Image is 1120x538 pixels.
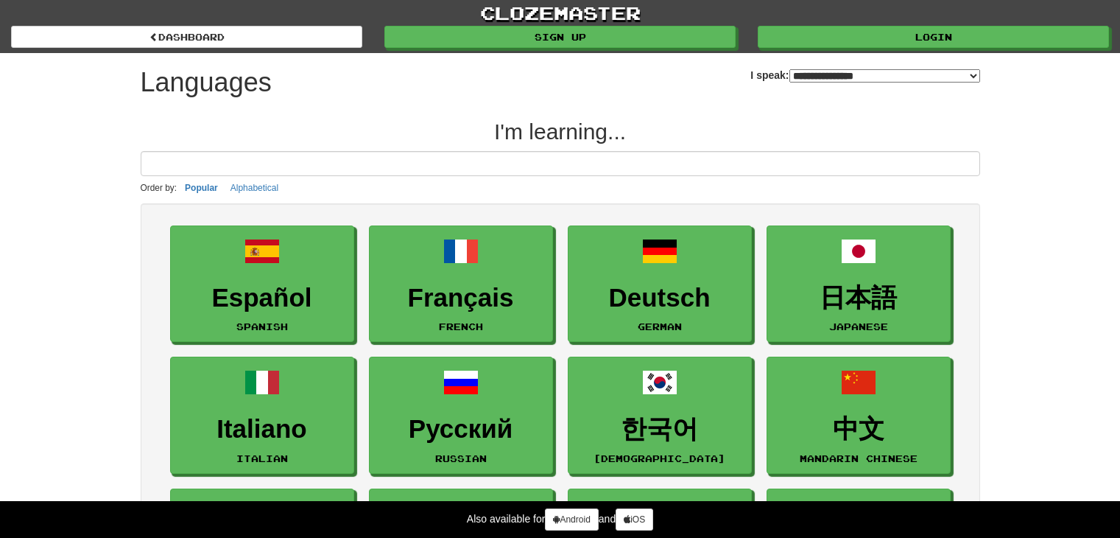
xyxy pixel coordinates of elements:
a: 한국어[DEMOGRAPHIC_DATA] [568,357,752,474]
small: German [638,321,682,332]
button: Popular [180,180,222,196]
small: French [439,321,483,332]
a: iOS [616,509,653,531]
small: Order by: [141,183,177,193]
small: Japanese [829,321,888,332]
a: EspañolSpanish [170,226,354,343]
small: [DEMOGRAPHIC_DATA] [594,453,725,464]
h3: Français [377,284,545,312]
small: Russian [435,453,487,464]
button: Alphabetical [226,180,283,196]
select: I speak: [789,69,980,83]
a: РусскийRussian [369,357,553,474]
h3: Italiano [178,415,346,444]
h2: I'm learning... [141,119,980,144]
h1: Languages [141,68,272,97]
a: Android [545,509,598,531]
small: Italian [236,453,288,464]
label: I speak: [750,68,979,83]
h3: 한국어 [576,415,744,444]
h3: 日本語 [775,284,943,312]
a: Sign up [384,26,736,48]
a: FrançaisFrench [369,226,553,343]
a: DeutschGerman [568,226,752,343]
h3: Русский [377,415,545,444]
a: 日本語Japanese [767,226,951,343]
a: Login [758,26,1109,48]
a: ItalianoItalian [170,357,354,474]
small: Mandarin Chinese [800,453,918,464]
h3: 中文 [775,415,943,444]
a: dashboard [11,26,362,48]
a: 中文Mandarin Chinese [767,357,951,474]
small: Spanish [236,321,288,332]
h3: Deutsch [576,284,744,312]
h3: Español [178,284,346,312]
